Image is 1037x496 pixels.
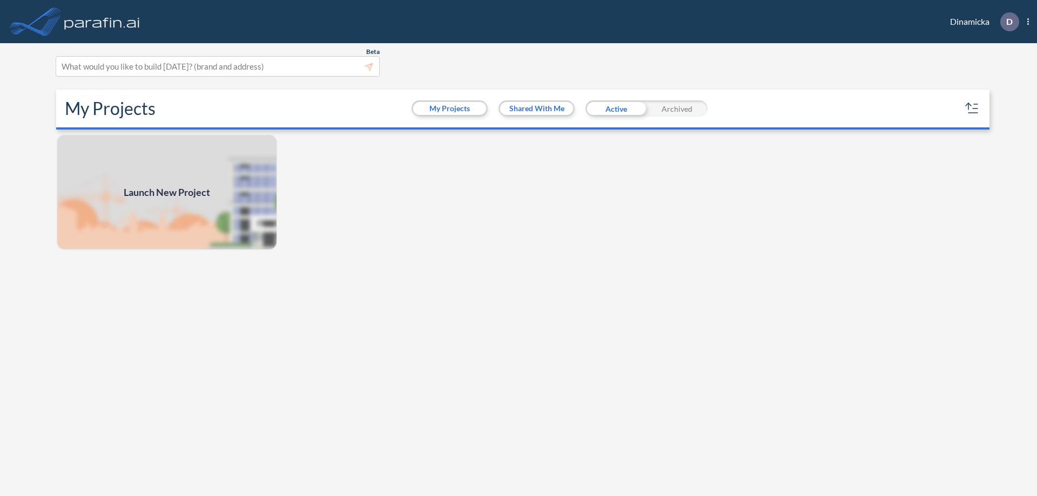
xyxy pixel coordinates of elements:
[585,100,647,117] div: Active
[56,134,278,250] a: Launch New Project
[964,100,981,117] button: sort
[366,47,380,56] span: Beta
[413,102,486,115] button: My Projects
[500,102,573,115] button: Shared With Me
[1006,17,1013,26] p: D
[124,185,210,200] span: Launch New Project
[647,100,708,117] div: Archived
[62,11,142,32] img: logo
[65,98,156,119] h2: My Projects
[934,12,1029,31] div: Dinamicka
[56,134,278,250] img: add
